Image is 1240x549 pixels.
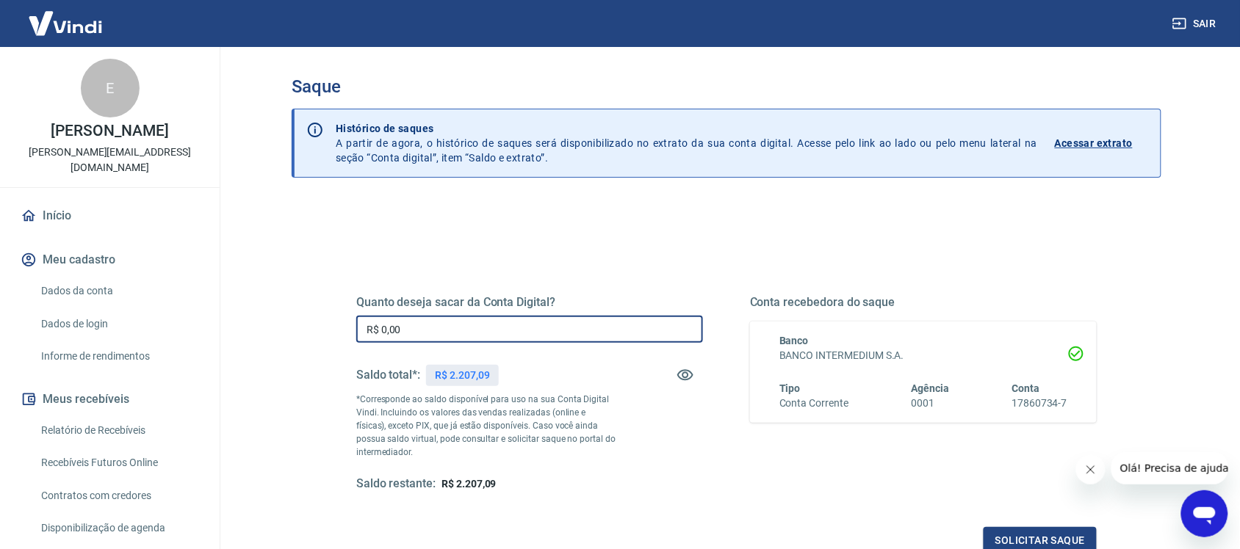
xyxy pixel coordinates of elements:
a: Acessar extrato [1055,121,1149,165]
span: R$ 2.207,09 [441,478,496,490]
button: Meus recebíveis [18,383,202,415]
h6: Conta Corrente [779,396,848,411]
p: [PERSON_NAME][EMAIL_ADDRESS][DOMAIN_NAME] [12,145,208,175]
a: Disponibilização de agenda [35,513,202,543]
img: Vindi [18,1,113,46]
h5: Quanto deseja sacar da Conta Digital? [356,295,703,310]
p: [PERSON_NAME] [51,123,168,139]
span: Banco [779,335,809,346]
span: Tipo [779,382,801,394]
h5: Saldo restante: [356,476,436,492]
span: Agência [912,382,950,394]
button: Sair [1169,10,1222,37]
a: Início [18,200,202,232]
p: R$ 2.207,09 [435,368,489,383]
a: Dados de login [35,309,202,339]
a: Informe de rendimentos [35,341,202,371]
h5: Conta recebedora do saque [750,295,1097,310]
p: Acessar extrato [1055,136,1133,150]
iframe: Botão para abrir a janela de mensagens [1181,490,1228,537]
a: Contratos com credores [35,481,202,511]
a: Dados da conta [35,276,202,306]
div: E [81,59,140,117]
iframe: Fechar mensagem [1076,455,1106,484]
a: Relatório de Recebíveis [35,415,202,446]
h6: 17860734-7 [1012,396,1067,411]
h6: 0001 [912,396,950,411]
h5: Saldo total*: [356,368,420,382]
p: *Corresponde ao saldo disponível para uso na sua Conta Digital Vindi. Incluindo os valores das ve... [356,393,616,459]
span: Olá! Precisa de ajuda? [9,10,123,22]
h3: Saque [292,76,1161,97]
iframe: Mensagem da empresa [1111,452,1228,484]
a: Recebíveis Futuros Online [35,448,202,478]
button: Meu cadastro [18,244,202,276]
p: Histórico de saques [336,121,1037,136]
span: Conta [1012,382,1039,394]
p: A partir de agora, o histórico de saques será disponibilizado no extrato da sua conta digital. Ac... [336,121,1037,165]
h6: BANCO INTERMEDIUM S.A. [779,348,1067,363]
